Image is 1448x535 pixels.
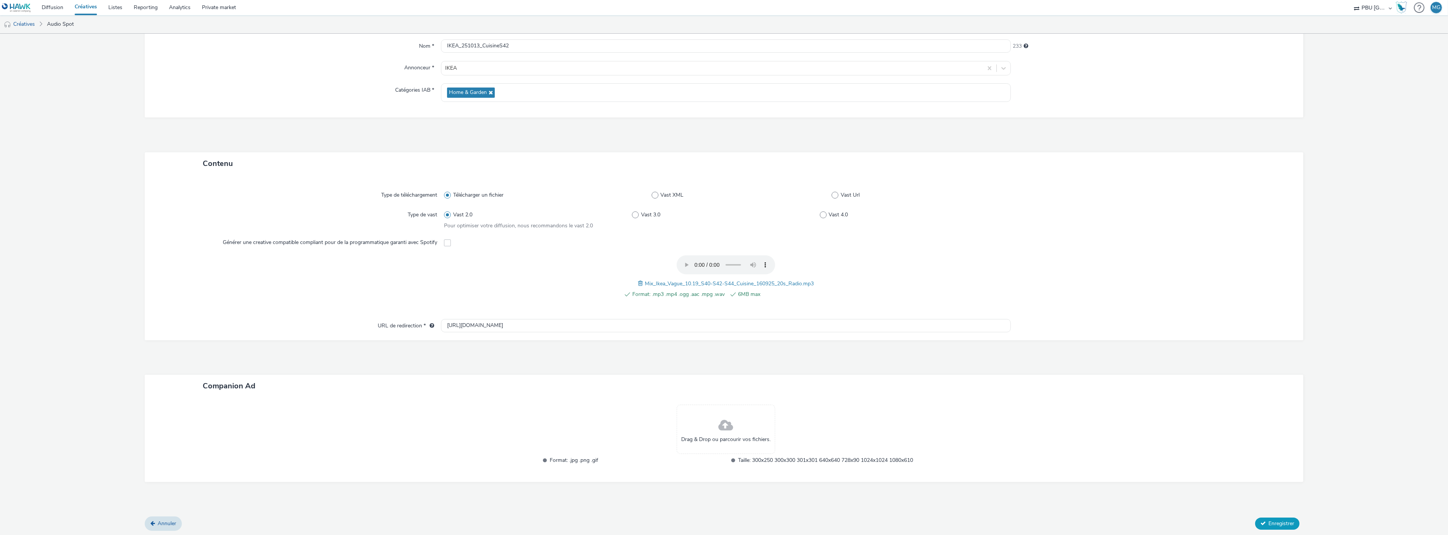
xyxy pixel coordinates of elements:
label: Nom * [416,39,437,50]
span: 6MB max [738,290,831,299]
span: Format: .jpg .png .gif [550,456,725,465]
label: Annonceur * [401,61,437,72]
img: audio [4,21,11,28]
span: Taille: 300x250 300x300 301x301 640x640 728x90 1024x1024 1080x610 [738,456,913,465]
span: Pour optimiser votre diffusion, nous recommandons le vast 2.0 [444,222,593,229]
span: Vast XML [660,191,683,199]
a: Hawk Academy [1396,2,1410,14]
label: Catégories IAB * [392,83,437,94]
span: Vast 2.0 [453,211,472,219]
div: MG [1432,2,1440,13]
input: Nom [441,39,1011,53]
span: Home & Garden [449,89,487,96]
span: Annuler [158,520,176,527]
a: Annuler [145,516,182,531]
label: Générer une creative compatible compliant pour de la programmatique garanti avec Spotify [220,236,440,246]
span: Drag & Drop ou parcourir vos fichiers. [681,436,771,443]
span: 233 [1013,42,1022,50]
span: Enregistrer [1268,520,1294,527]
input: url... [441,319,1011,332]
span: Vast 3.0 [641,211,660,219]
label: URL de redirection * [375,319,437,330]
label: Type de téléchargement [378,188,440,199]
div: 255 caractères maximum [1024,42,1028,50]
span: Télécharger un fichier [453,191,504,199]
span: Contenu [203,158,233,169]
img: undefined Logo [2,3,31,13]
span: Vast 4.0 [829,211,848,219]
button: Enregistrer [1255,518,1299,530]
span: Vast Url [841,191,860,199]
span: Format: .mp3 .mp4 .ogg .aac .mpg .wav [633,290,725,299]
span: Mix_Ikea_Vague_10.19_S40-S42-S44_Cuisine_160925_20s_Radio.mp3 [645,280,814,287]
label: Type de vast [405,208,440,219]
img: Hawk Academy [1396,2,1407,14]
a: Audio Spot [43,15,78,33]
div: L'URL de redirection sera utilisée comme URL de validation avec certains SSP et ce sera l'URL de ... [426,322,434,330]
span: Companion Ad [203,381,255,391]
